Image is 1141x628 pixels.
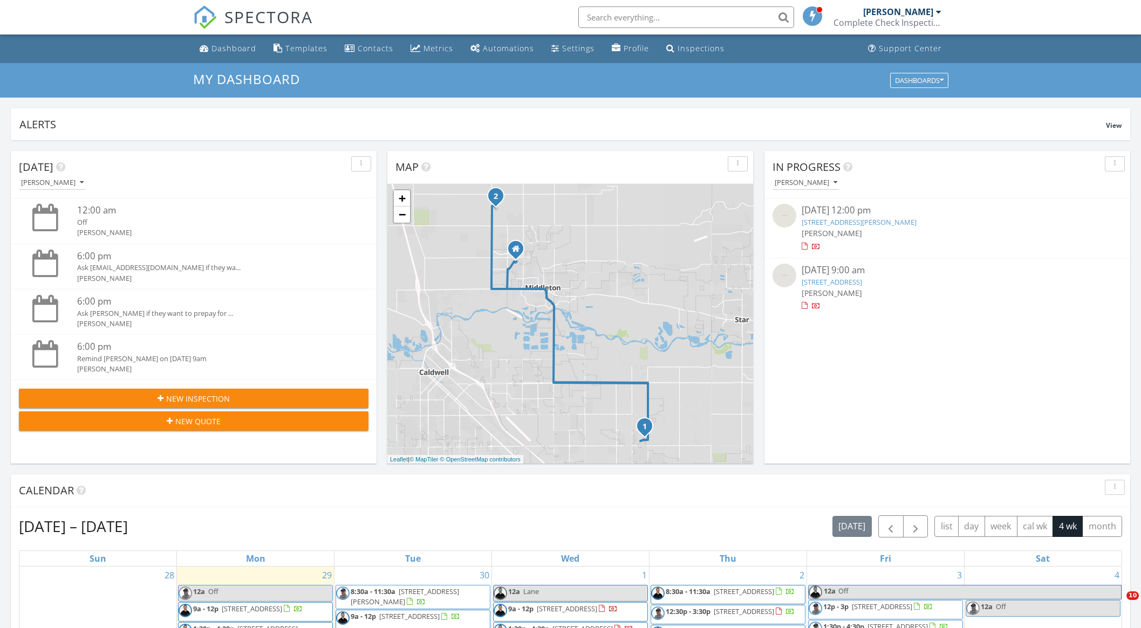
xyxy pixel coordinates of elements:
[890,73,948,88] button: Dashboards
[607,39,653,59] a: Company Profile
[494,604,507,617] img: steve_complete_check_3.jpg
[19,515,128,537] h2: [DATE] – [DATE]
[77,295,339,308] div: 6:00 pm
[718,551,739,566] a: Thursday
[823,602,849,611] span: 12p - 3p
[162,567,176,584] a: Go to September 28, 2025
[244,551,268,566] a: Monday
[878,551,893,566] a: Friday
[351,611,460,621] a: 9a - 12p [STREET_ADDRESS]
[578,6,794,28] input: Search everything...
[406,39,457,59] a: Metrics
[559,551,582,566] a: Wednesday
[77,319,339,329] div: [PERSON_NAME]
[562,43,595,53] div: Settings
[645,426,651,432] div: 8128 E Sunray Dr, Nampa, ID 83687
[802,288,862,298] span: [PERSON_NAME]
[996,602,1006,611] span: Off
[838,586,849,596] span: Off
[1104,591,1130,617] iframe: Intercom live chat
[193,5,217,29] img: The Best Home Inspection Software - Spectora
[77,204,339,217] div: 12:00 am
[466,39,538,59] a: Automations (Basic)
[666,586,795,596] a: 8:30a - 11:30a [STREET_ADDRESS]
[1126,591,1139,600] span: 10
[19,176,86,190] button: [PERSON_NAME]
[643,423,647,431] i: 1
[77,227,339,238] div: [PERSON_NAME]
[662,39,729,59] a: Inspections
[966,602,980,615] img: michael_hasson_boise_id_home_inspector.jpg
[773,264,796,287] img: streetview
[320,567,334,584] a: Go to September 29, 2025
[351,611,376,621] span: 9a - 12p
[651,606,665,620] img: michael_hasson_boise_id_home_inspector.jpg
[496,196,502,202] div: 25534 Quail Hl Ln , Caldwell, ID 83607
[508,604,618,613] a: 9a - 12p [STREET_ADDRESS]
[775,179,837,187] div: [PERSON_NAME]
[1112,567,1122,584] a: Go to October 4, 2025
[809,602,822,615] img: michael_hasson_boise_id_home_inspector.jpg
[269,39,332,59] a: Templates
[224,5,313,28] span: SPECTORA
[19,389,368,408] button: New Inspection
[77,340,339,354] div: 6:00 pm
[77,217,339,227] div: Off
[516,249,522,255] div: 1789 Windmill Springs Ct, MIDDLETON Idaho 83644
[958,516,985,537] button: day
[390,456,408,463] a: Leaflet
[823,585,836,599] span: 12a
[934,516,959,537] button: list
[77,354,339,364] div: Remind [PERSON_NAME] on [DATE] 9am
[1034,551,1052,566] a: Saturday
[802,277,862,287] a: [STREET_ADDRESS]
[1053,516,1083,537] button: 4 wk
[87,551,108,566] a: Sunday
[351,586,459,606] span: [STREET_ADDRESS][PERSON_NAME]
[193,604,303,613] a: 9a - 12p [STREET_ADDRESS]
[678,43,725,53] div: Inspections
[955,567,964,584] a: Go to October 3, 2025
[494,586,507,600] img: steve_complete_check_3.jpg
[508,586,520,596] span: 12a
[77,250,339,263] div: 6:00 pm
[981,602,993,611] span: 12a
[895,77,944,84] div: Dashboards
[178,602,333,622] a: 9a - 12p [STREET_ADDRESS]
[651,585,805,604] a: 8:30a - 11:30a [STREET_ADDRESS]
[666,586,710,596] span: 8:30a - 11:30a
[351,586,395,596] span: 8:30a - 11:30a
[351,586,459,606] a: 8:30a - 11:30a [STREET_ADDRESS][PERSON_NAME]
[179,604,192,617] img: steve_complete_check_3.jpg
[19,117,1106,132] div: Alerts
[864,39,946,59] a: Support Center
[440,456,521,463] a: © OpenStreetMap contributors
[193,15,313,37] a: SPECTORA
[773,264,1122,312] a: [DATE] 9:00 am [STREET_ADDRESS] [PERSON_NAME]
[1106,121,1122,130] span: View
[808,600,963,619] a: 12p - 3p [STREET_ADDRESS]
[19,160,53,174] span: [DATE]
[211,43,256,53] div: Dashboard
[903,515,928,537] button: Next
[651,586,665,600] img: steve_complete_check_3.jpg
[1082,516,1122,537] button: month
[379,611,440,621] span: [STREET_ADDRESS]
[666,606,710,616] span: 12:30p - 3:30p
[394,206,410,223] a: Zoom out
[773,204,796,227] img: streetview
[797,567,807,584] a: Go to October 2, 2025
[193,586,205,596] span: 12a
[714,586,774,596] span: [STREET_ADDRESS]
[193,70,300,88] span: My Dashboard
[179,586,192,600] img: michael_hasson_boise_id_home_inspector.jpg
[879,43,942,53] div: Support Center
[195,39,261,59] a: Dashboard
[395,160,419,174] span: Map
[166,393,230,404] span: New Inspection
[387,455,523,464] div: |
[175,416,221,427] span: New Quote
[19,483,74,498] span: Calendar
[77,364,339,374] div: [PERSON_NAME]
[823,602,933,611] a: 12p - 3p [STREET_ADDRESS]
